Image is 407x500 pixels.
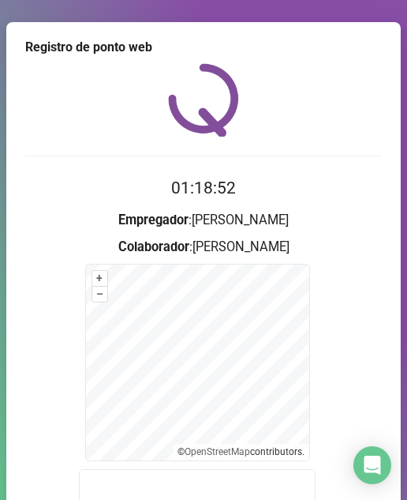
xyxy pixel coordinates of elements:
img: QRPoint [168,63,239,137]
div: Registro de ponto web [25,38,382,57]
button: + [92,271,107,286]
strong: Empregador [118,212,189,227]
a: OpenStreetMap [185,446,250,457]
li: © contributors. [177,446,304,457]
h3: : [PERSON_NAME] [25,237,382,258]
time: 01:18:52 [171,179,236,197]
button: – [92,287,107,302]
strong: Colaborador [118,239,189,254]
h3: : [PERSON_NAME] [25,210,382,231]
div: Open Intercom Messenger [353,446,391,484]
